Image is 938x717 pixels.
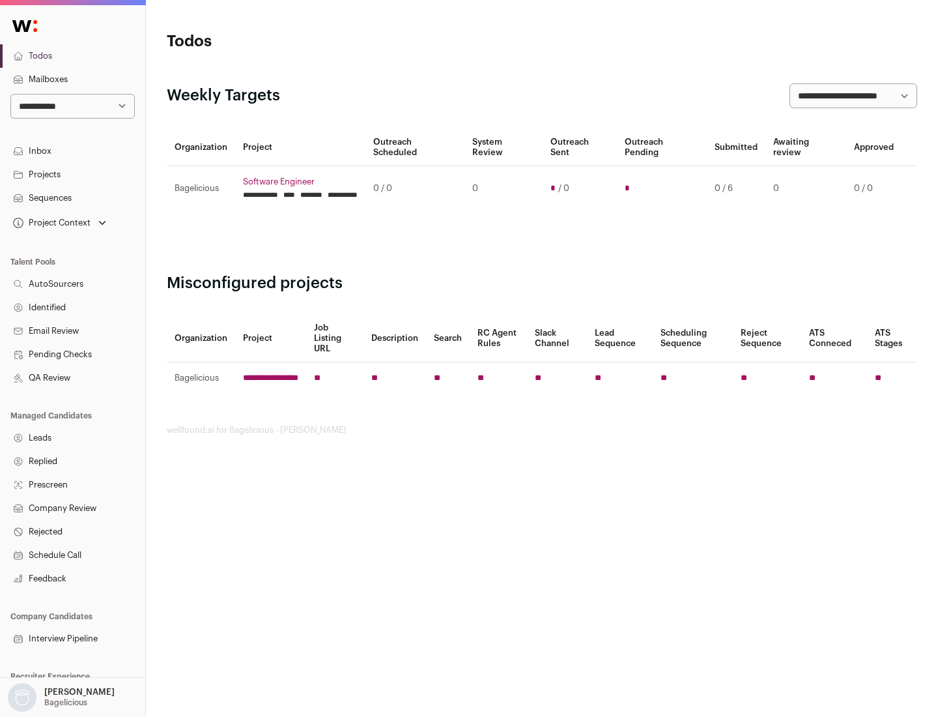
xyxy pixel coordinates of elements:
p: Bagelicious [44,697,87,708]
th: Outreach Sent [543,129,618,166]
th: Project [235,315,306,362]
button: Open dropdown [5,683,117,712]
th: Search [426,315,470,362]
th: Scheduling Sequence [653,315,733,362]
th: Awaiting review [765,129,846,166]
th: Description [363,315,426,362]
th: Organization [167,129,235,166]
button: Open dropdown [10,214,109,232]
td: Bagelicious [167,362,235,394]
th: Approved [846,129,902,166]
a: Software Engineer [243,177,358,187]
p: [PERSON_NAME] [44,687,115,697]
th: Slack Channel [527,315,587,362]
th: Outreach Scheduled [365,129,464,166]
th: Project [235,129,365,166]
img: nopic.png [8,683,36,712]
th: System Review [464,129,542,166]
h1: Todos [167,31,417,52]
td: 0 [765,166,846,211]
th: Reject Sequence [733,315,802,362]
th: ATS Stages [867,315,917,362]
td: 0 / 0 [365,166,464,211]
td: 0 [464,166,542,211]
span: / 0 [558,183,569,194]
td: 0 / 0 [846,166,902,211]
h2: Weekly Targets [167,85,280,106]
td: Bagelicious [167,166,235,211]
th: Organization [167,315,235,362]
th: Outreach Pending [617,129,706,166]
th: ATS Conneced [801,315,866,362]
th: Job Listing URL [306,315,363,362]
th: Lead Sequence [587,315,653,362]
footer: wellfound:ai for Bagelicious - [PERSON_NAME] [167,425,917,435]
div: Project Context [10,218,91,228]
td: 0 / 6 [707,166,765,211]
h2: Misconfigured projects [167,273,917,294]
th: Submitted [707,129,765,166]
img: Wellfound [5,13,44,39]
th: RC Agent Rules [470,315,526,362]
